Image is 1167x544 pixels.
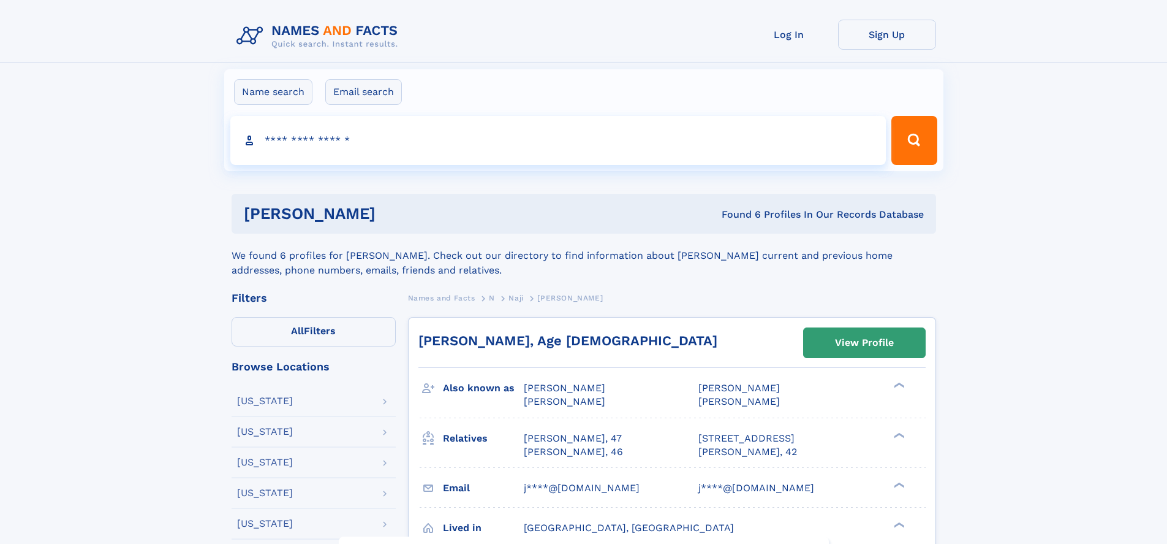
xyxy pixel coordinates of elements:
[524,432,622,445] a: [PERSON_NAME], 47
[489,290,495,305] a: N
[537,294,603,302] span: [PERSON_NAME]
[237,458,293,467] div: [US_STATE]
[524,396,605,407] span: [PERSON_NAME]
[524,445,623,459] a: [PERSON_NAME], 46
[232,293,396,304] div: Filters
[508,290,523,305] a: Naji
[489,294,495,302] span: N
[740,20,838,50] a: Log In
[237,488,293,498] div: [US_STATE]
[291,325,304,337] span: All
[548,208,924,221] div: Found 6 Profiles In Our Records Database
[804,328,925,358] a: View Profile
[230,116,886,165] input: search input
[408,290,475,305] a: Names and Facts
[698,432,795,445] a: [STREET_ADDRESS]
[237,396,293,406] div: [US_STATE]
[698,396,780,407] span: [PERSON_NAME]
[891,116,937,165] button: Search Button
[524,522,734,534] span: [GEOGRAPHIC_DATA], [GEOGRAPHIC_DATA]
[838,20,936,50] a: Sign Up
[237,427,293,437] div: [US_STATE]
[443,478,524,499] h3: Email
[891,521,905,529] div: ❯
[443,428,524,449] h3: Relatives
[232,234,936,278] div: We found 6 profiles for [PERSON_NAME]. Check out our directory to find information about [PERSON_...
[891,381,905,389] div: ❯
[891,481,905,489] div: ❯
[524,382,605,394] span: [PERSON_NAME]
[234,79,312,105] label: Name search
[232,20,408,53] img: Logo Names and Facts
[237,519,293,529] div: [US_STATE]
[232,361,396,372] div: Browse Locations
[418,333,717,348] a: [PERSON_NAME], Age [DEMOGRAPHIC_DATA]
[698,382,780,394] span: [PERSON_NAME]
[443,518,524,538] h3: Lived in
[325,79,402,105] label: Email search
[508,294,523,302] span: Naji
[232,317,396,347] label: Filters
[244,206,549,221] h1: [PERSON_NAME]
[698,445,797,459] a: [PERSON_NAME], 42
[835,329,894,357] div: View Profile
[443,378,524,399] h3: Also known as
[891,431,905,439] div: ❯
